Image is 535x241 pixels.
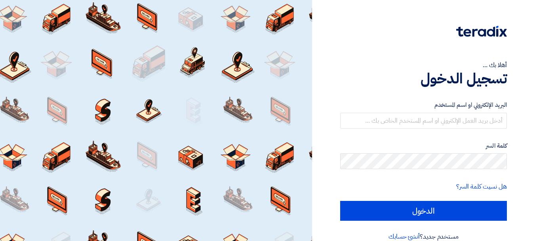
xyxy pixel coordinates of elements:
label: كلمة السر [340,141,507,150]
input: الدخول [340,201,507,221]
a: هل نسيت كلمة السر؟ [456,182,507,191]
div: أهلا بك ... [340,60,507,70]
label: البريد الإلكتروني او اسم المستخدم [340,100,507,110]
h1: تسجيل الدخول [340,70,507,87]
input: أدخل بريد العمل الإلكتروني او اسم المستخدم الخاص بك ... [340,113,507,129]
img: Teradix logo [456,26,507,37]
